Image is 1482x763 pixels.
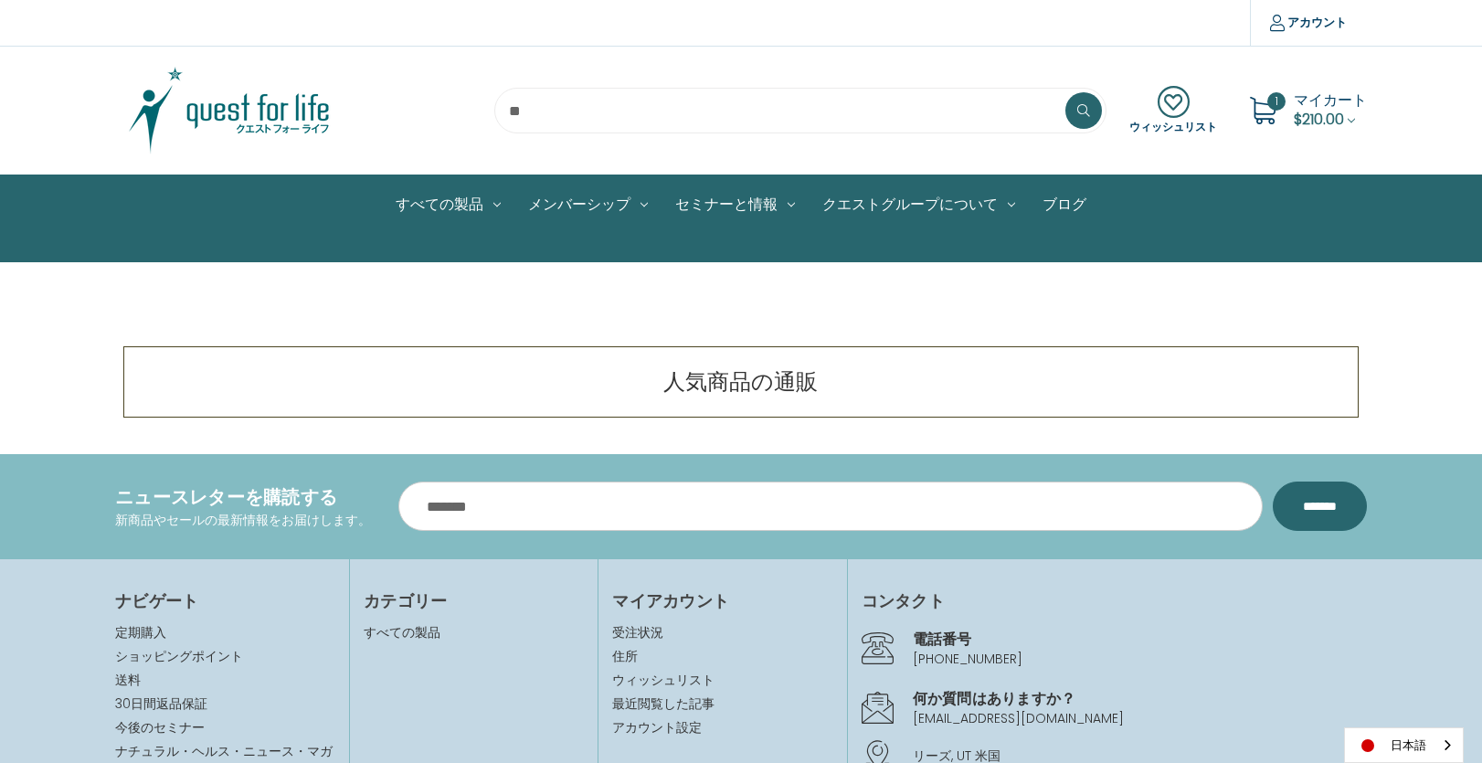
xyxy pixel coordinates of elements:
[663,366,818,398] p: 人気商品の通販
[1344,727,1464,763] aside: Language selected: 日本語
[115,647,243,665] a: ショッピングポイント
[115,511,371,530] p: 新商品やセールの最新情報をお届けします。
[115,694,207,713] a: 30日間返品保証
[115,65,344,156] img: クエスト・グループ
[1294,90,1367,111] span: マイカート
[1294,109,1344,130] span: $210.00
[913,650,1022,668] a: [PHONE_NUMBER]
[612,718,832,737] a: アカウント設定
[612,623,832,642] a: 受注状況
[862,588,1367,613] h4: コンタクト
[612,588,832,613] h4: マイアカウント
[364,588,584,613] h4: カテゴリー
[115,718,205,737] a: 今後のセミナー
[913,709,1124,727] a: [EMAIL_ADDRESS][DOMAIN_NAME]
[1344,727,1464,763] div: Language
[1267,92,1286,111] span: 1
[115,483,371,511] h4: ニュースレターを購読する
[382,175,514,234] a: All Products
[612,694,832,714] a: 最近閲覧した記事
[1345,728,1463,762] a: 日本語
[913,628,1367,650] h4: 電話番号
[364,623,440,641] a: すべての製品
[809,175,1029,234] a: クエストグループについて
[115,671,141,689] a: 送料
[913,687,1367,709] h4: 何か質問はありますか？
[612,671,832,690] a: ウィッシュリスト
[1029,175,1100,234] a: ブログ
[115,588,335,613] h4: ナビゲート
[514,175,662,234] a: メンバーシップ
[612,647,832,666] a: 住所
[1294,90,1367,130] a: Cart with 1 items
[1129,86,1217,135] a: ウィッシュリスト
[662,175,809,234] a: セミナーと情報
[115,623,166,641] a: 定期購入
